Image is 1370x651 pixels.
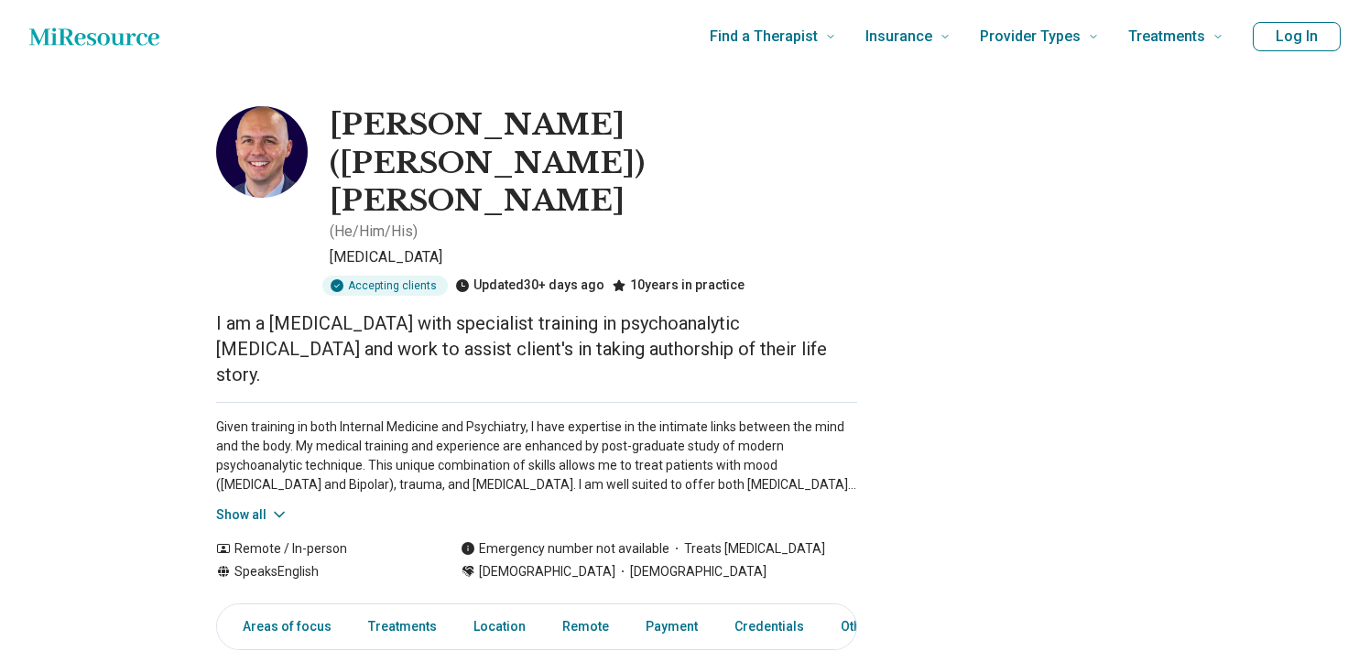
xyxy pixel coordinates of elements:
[462,608,537,646] a: Location
[723,608,815,646] a: Credentials
[221,608,342,646] a: Areas of focus
[330,221,418,243] p: ( He/Him/His )
[216,562,424,581] div: Speaks English
[479,562,615,581] span: [DEMOGRAPHIC_DATA]
[615,562,767,581] span: [DEMOGRAPHIC_DATA]
[551,608,620,646] a: Remote
[980,24,1081,49] span: Provider Types
[357,608,448,646] a: Treatments
[330,246,857,268] p: [MEDICAL_DATA]
[330,106,857,221] h1: [PERSON_NAME] ([PERSON_NAME]) [PERSON_NAME]
[216,539,424,559] div: Remote / In-person
[1128,24,1205,49] span: Treatments
[461,539,669,559] div: Emergency number not available
[216,418,857,494] p: Given training in both Internal Medicine and Psychiatry, I have expertise in the intimate links b...
[830,608,896,646] a: Other
[710,24,818,49] span: Find a Therapist
[1253,22,1341,51] button: Log In
[635,608,709,646] a: Payment
[216,310,857,387] p: I am a [MEDICAL_DATA] with specialist training in psychoanalytic [MEDICAL_DATA] and work to assis...
[216,106,308,198] img: James Lefler, Psychiatrist
[865,24,932,49] span: Insurance
[455,276,604,296] div: Updated 30+ days ago
[29,18,159,55] a: Home page
[216,505,288,525] button: Show all
[669,539,825,559] span: Treats [MEDICAL_DATA]
[612,276,745,296] div: 10 years in practice
[322,276,448,296] div: Accepting clients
